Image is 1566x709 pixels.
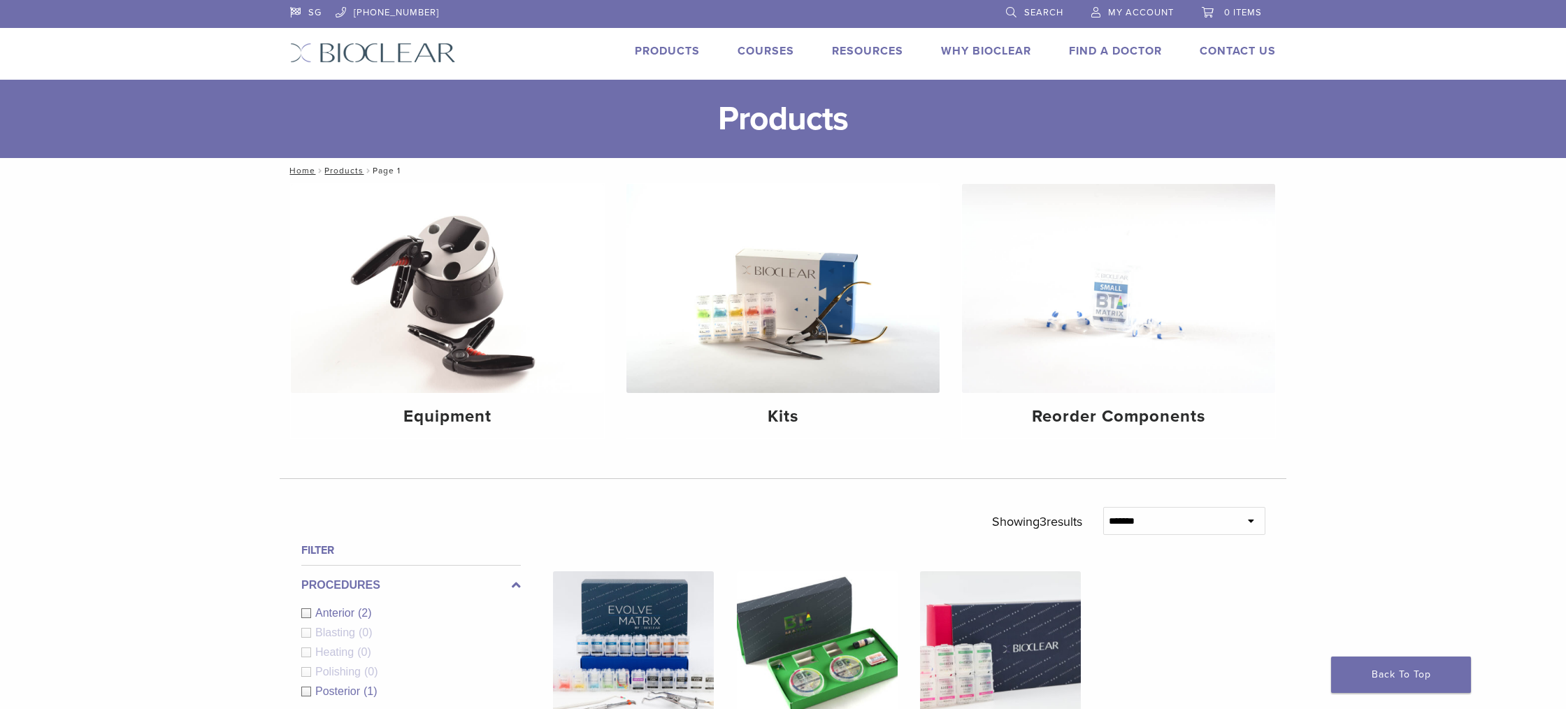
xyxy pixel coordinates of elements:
[941,44,1031,58] a: Why Bioclear
[626,184,940,393] img: Kits
[635,44,700,58] a: Products
[315,685,364,697] span: Posterior
[324,166,364,176] a: Products
[738,44,794,58] a: Courses
[1331,657,1471,693] a: Back To Top
[638,404,928,429] h4: Kits
[1069,44,1162,58] a: Find A Doctor
[357,646,371,658] span: (0)
[364,666,378,678] span: (0)
[291,184,604,393] img: Equipment
[301,542,521,559] h4: Filter
[291,184,604,438] a: Equipment
[364,167,373,174] span: /
[315,646,357,658] span: Heating
[832,44,903,58] a: Resources
[315,607,358,619] span: Anterior
[301,577,521,594] label: Procedures
[290,43,456,63] img: Bioclear
[962,184,1275,438] a: Reorder Components
[1040,514,1047,529] span: 3
[315,167,324,174] span: /
[364,685,378,697] span: (1)
[315,626,359,638] span: Blasting
[315,666,364,678] span: Polishing
[992,507,1082,536] p: Showing results
[302,404,593,429] h4: Equipment
[359,626,373,638] span: (0)
[1224,7,1262,18] span: 0 items
[1108,7,1174,18] span: My Account
[285,166,315,176] a: Home
[962,184,1275,393] img: Reorder Components
[973,404,1264,429] h4: Reorder Components
[1200,44,1276,58] a: Contact Us
[1024,7,1063,18] span: Search
[358,607,372,619] span: (2)
[626,184,940,438] a: Kits
[280,158,1286,183] nav: Page 1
